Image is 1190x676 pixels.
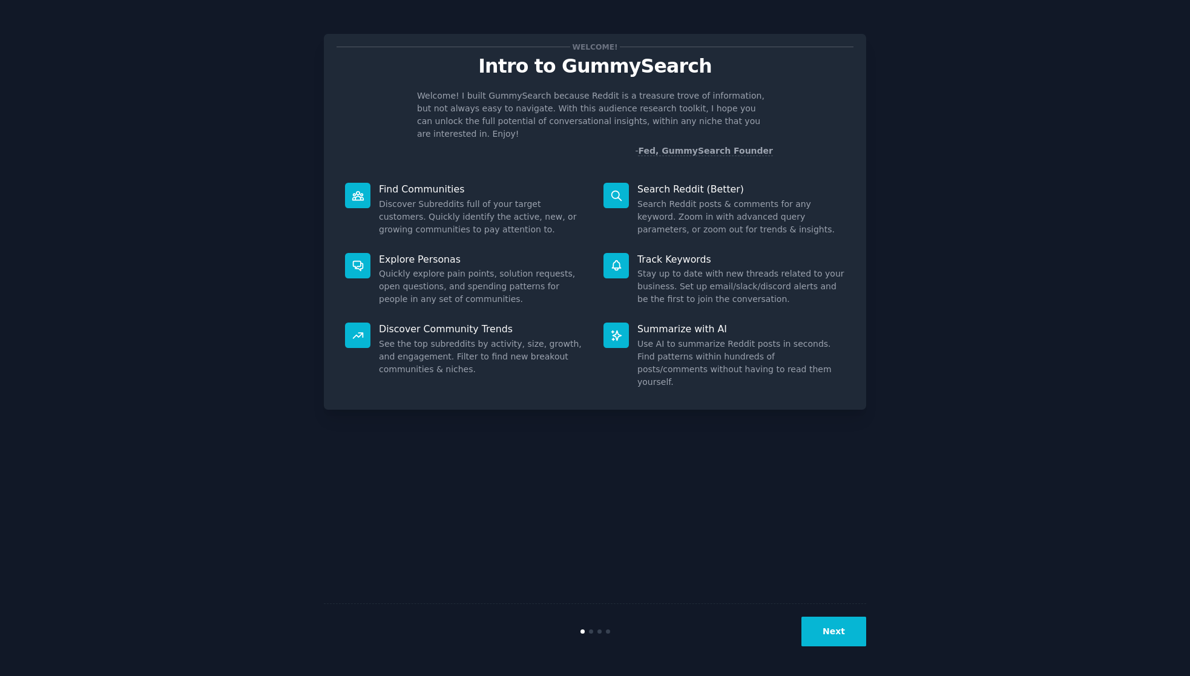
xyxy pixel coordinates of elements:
span: Welcome! [570,41,620,53]
p: Discover Community Trends [379,323,587,335]
button: Next [801,617,866,646]
dd: Search Reddit posts & comments for any keyword. Zoom in with advanced query parameters, or zoom o... [637,198,845,236]
dd: Use AI to summarize Reddit posts in seconds. Find patterns within hundreds of posts/comments with... [637,338,845,389]
p: Search Reddit (Better) [637,183,845,195]
div: - [635,145,773,157]
dd: Quickly explore pain points, solution requests, open questions, and spending patterns for people ... [379,267,587,306]
p: Summarize with AI [637,323,845,335]
p: Track Keywords [637,253,845,266]
p: Find Communities [379,183,587,195]
p: Explore Personas [379,253,587,266]
dd: Stay up to date with new threads related to your business. Set up email/slack/discord alerts and ... [637,267,845,306]
a: Fed, GummySearch Founder [638,146,773,156]
dd: Discover Subreddits full of your target customers. Quickly identify the active, new, or growing c... [379,198,587,236]
p: Welcome! I built GummySearch because Reddit is a treasure trove of information, but not always ea... [417,90,773,140]
dd: See the top subreddits by activity, size, growth, and engagement. Filter to find new breakout com... [379,338,587,376]
p: Intro to GummySearch [337,56,853,77]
